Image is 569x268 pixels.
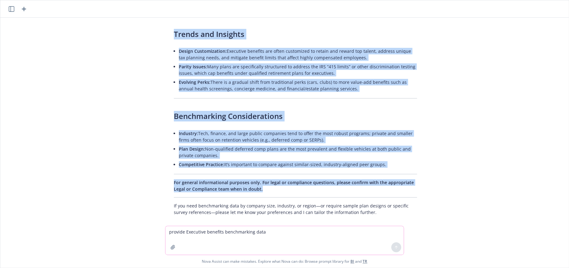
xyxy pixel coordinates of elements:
[179,129,417,144] li: Tech, finance, and large public companies tend to offer the most robust programs; private and sma...
[363,259,367,264] a: TR
[350,259,354,264] a: BI
[179,48,227,54] span: Design Customization:
[174,202,417,216] p: If you need benchmarking data by company size, industry, or region—or require sample plan designs...
[179,160,417,169] li: It’s important to compare against similar-sized, industry-aligned peer groups.
[179,62,417,78] li: Many plans are specifically structured to address the IRS “415 limits” or other discrimination te...
[179,130,198,136] span: Industry:
[174,111,417,121] h3: Benchmarking Considerations
[179,78,417,93] li: There is a gradual shift from traditional perks (cars, clubs) to more value-add benefits such as ...
[179,79,210,85] span: Evolving Perks:
[174,29,417,39] h3: Trends and Insights
[179,146,205,152] span: Plan Design:
[174,179,414,192] span: For general informational purposes only. For legal or compliance questions, please confirm with t...
[179,161,224,167] span: Competitive Practice:
[179,144,417,160] li: Non-qualified deferred comp plans are the most prevalent and flexible vehicles at both public and...
[202,255,367,268] span: Nova Assist can make mistakes. Explore what Nova can do: Browse prompt library for and
[179,47,417,62] li: Executive benefits are often customized to retain and reward top talent, address unique tax plann...
[179,64,207,70] span: Parity Issues:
